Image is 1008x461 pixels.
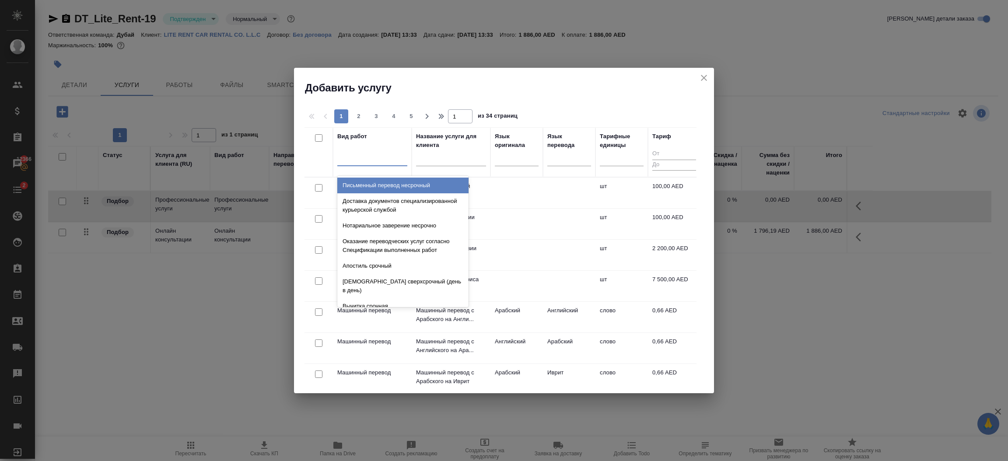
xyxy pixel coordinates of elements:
[490,333,543,363] td: Английский
[495,132,539,150] div: Язык оригинала
[652,132,671,141] div: Тариф
[652,149,696,160] input: От
[648,209,700,239] td: 100,00 AED
[543,333,595,363] td: Арабский
[337,234,469,258] div: Оказание переводческих услуг согласно Спецификации выполненных работ
[595,178,648,208] td: шт
[369,109,383,123] button: 3
[337,274,469,298] div: [DEMOGRAPHIC_DATA] сверхсрочный (день в день)
[543,302,595,332] td: Английский
[595,240,648,270] td: шт
[337,218,469,234] div: Нотариальное заверение несрочно
[648,364,700,395] td: 0,66 AED
[543,364,595,395] td: Иврит
[416,132,486,150] div: Название услуги для клиента
[352,109,366,123] button: 2
[337,368,407,377] p: Машинный перевод
[648,178,700,208] td: 100,00 AED
[337,258,469,274] div: Апостиль срочный
[387,109,401,123] button: 4
[337,132,367,141] div: Вид работ
[404,112,418,121] span: 5
[387,112,401,121] span: 4
[416,337,486,355] p: Машинный перевод с Английского на Ара...
[595,209,648,239] td: шт
[490,302,543,332] td: Арабский
[547,132,591,150] div: Язык перевода
[697,71,710,84] button: close
[416,306,486,324] p: Машинный перевод с Арабского на Англи...
[404,109,418,123] button: 5
[595,364,648,395] td: слово
[337,298,469,314] div: Вычитка срочная
[648,333,700,363] td: 0,66 AED
[652,160,696,171] input: До
[369,112,383,121] span: 3
[648,271,700,301] td: 7 500,00 AED
[305,81,714,95] h2: Добавить услугу
[648,302,700,332] td: 0,66 AED
[416,368,486,386] p: Машинный перевод с Арабского на Иврит
[595,333,648,363] td: слово
[337,306,407,315] p: Машинный перевод
[337,178,469,193] div: Письменный перевод несрочный
[352,112,366,121] span: 2
[478,111,518,123] span: из 34 страниц
[595,271,648,301] td: шт
[337,337,407,346] p: Машинный перевод
[648,240,700,270] td: 2 200,00 AED
[595,302,648,332] td: слово
[600,132,644,150] div: Тарифные единицы
[337,193,469,218] div: Доставка документов специализированной курьерской службой
[490,364,543,395] td: Арабский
